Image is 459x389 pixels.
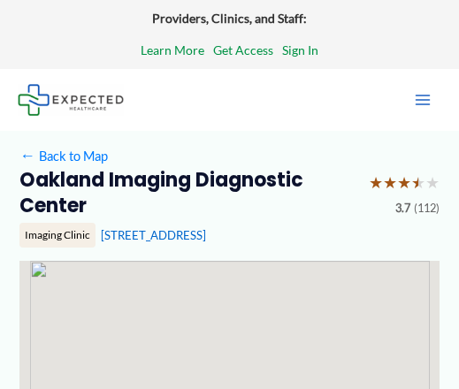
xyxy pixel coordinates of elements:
[213,39,273,62] a: Get Access
[411,168,425,198] span: ★
[425,168,440,198] span: ★
[19,148,35,164] span: ←
[19,168,356,218] h2: Oakland Imaging Diagnostic Center
[141,39,204,62] a: Learn More
[404,81,441,118] button: Main menu toggle
[19,144,107,168] a: ←Back to Map
[383,168,397,198] span: ★
[18,84,124,115] img: Expected Healthcare Logo - side, dark font, small
[395,198,410,219] span: 3.7
[397,168,411,198] span: ★
[282,39,318,62] a: Sign In
[152,11,307,26] strong: Providers, Clinics, and Staff:
[19,223,96,248] div: Imaging Clinic
[101,228,206,242] a: [STREET_ADDRESS]
[369,168,383,198] span: ★
[414,198,440,219] span: (112)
